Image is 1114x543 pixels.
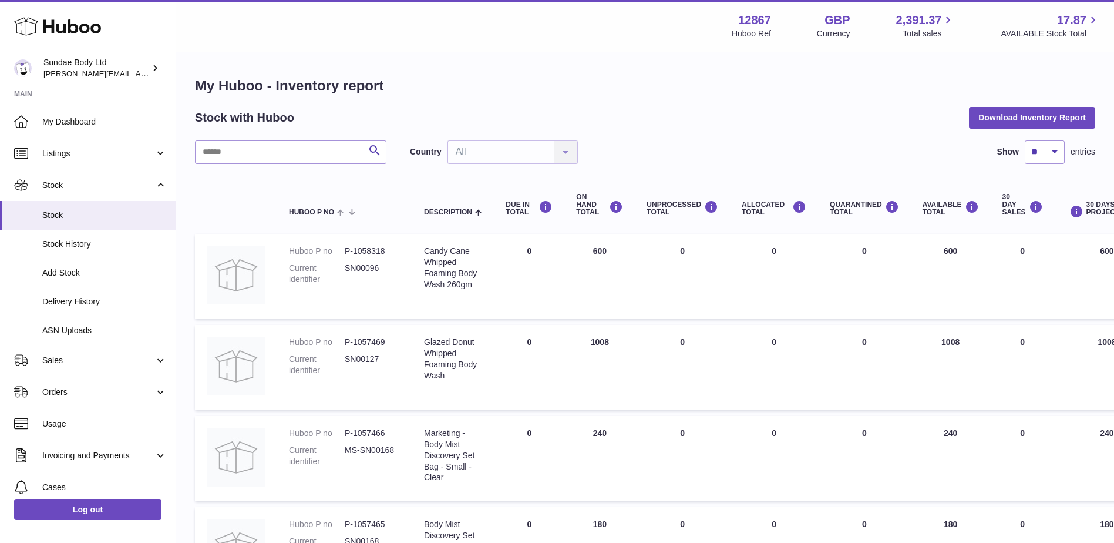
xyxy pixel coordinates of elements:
[42,355,154,366] span: Sales
[42,210,167,221] span: Stock
[345,519,400,530] dd: P-1057465
[564,325,635,410] td: 1008
[817,28,850,39] div: Currency
[1071,146,1095,157] span: entries
[345,263,400,285] dd: SN00096
[345,445,400,467] dd: MS-SN00168
[635,325,730,410] td: 0
[289,337,345,348] dt: Huboo P no
[14,59,32,77] img: dianne@sundaebody.com
[991,325,1055,410] td: 0
[991,416,1055,501] td: 0
[42,482,167,493] span: Cases
[289,428,345,439] dt: Huboo P no
[207,337,265,395] img: product image
[730,325,818,410] td: 0
[862,428,867,438] span: 0
[42,116,167,128] span: My Dashboard
[345,428,400,439] dd: P-1057466
[1001,12,1100,39] a: 17.87 AVAILABLE Stock Total
[896,12,942,28] span: 2,391.37
[345,246,400,257] dd: P-1058318
[506,200,553,216] div: DUE IN TOTAL
[42,450,154,461] span: Invoicing and Payments
[997,146,1019,157] label: Show
[911,416,991,501] td: 240
[289,263,345,285] dt: Current identifier
[207,246,265,304] img: product image
[494,325,564,410] td: 0
[969,107,1095,128] button: Download Inventory Report
[911,325,991,410] td: 1008
[647,200,718,216] div: UNPROCESSED Total
[824,12,850,28] strong: GBP
[42,418,167,430] span: Usage
[564,416,635,501] td: 240
[1001,28,1100,39] span: AVAILABLE Stock Total
[289,246,345,257] dt: Huboo P no
[289,209,334,216] span: Huboo P no
[911,234,991,319] td: 600
[635,416,730,501] td: 0
[732,28,771,39] div: Huboo Ref
[207,428,265,487] img: product image
[43,57,149,79] div: Sundae Body Ltd
[923,200,979,216] div: AVAILABLE Total
[345,337,400,348] dd: P-1057469
[424,246,482,290] div: Candy Cane Whipped Foaming Body Wash 260gm
[289,354,345,376] dt: Current identifier
[564,234,635,319] td: 600
[42,387,154,398] span: Orders
[738,12,771,28] strong: 12867
[862,519,867,529] span: 0
[830,200,899,216] div: QUARANTINED Total
[42,325,167,336] span: ASN Uploads
[576,193,623,217] div: ON HAND Total
[896,12,955,39] a: 2,391.37 Total sales
[494,234,564,319] td: 0
[730,416,818,501] td: 0
[42,180,154,191] span: Stock
[42,267,167,279] span: Add Stock
[43,69,235,78] span: [PERSON_NAME][EMAIL_ADDRESS][DOMAIN_NAME]
[424,428,482,483] div: Marketing - Body Mist Discovery Set Bag - Small - Clear
[42,239,167,250] span: Stock History
[1057,12,1086,28] span: 17.87
[424,209,472,216] span: Description
[289,445,345,467] dt: Current identifier
[903,28,955,39] span: Total sales
[42,148,154,159] span: Listings
[991,234,1055,319] td: 0
[42,296,167,307] span: Delivery History
[1002,193,1043,217] div: 30 DAY SALES
[862,246,867,256] span: 0
[494,416,564,501] td: 0
[195,76,1095,95] h1: My Huboo - Inventory report
[410,146,442,157] label: Country
[289,519,345,530] dt: Huboo P no
[424,337,482,381] div: Glazed Donut Whipped Foaming Body Wash
[14,499,161,520] a: Log out
[742,200,806,216] div: ALLOCATED Total
[345,354,400,376] dd: SN00127
[862,337,867,347] span: 0
[195,110,294,126] h2: Stock with Huboo
[635,234,730,319] td: 0
[730,234,818,319] td: 0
